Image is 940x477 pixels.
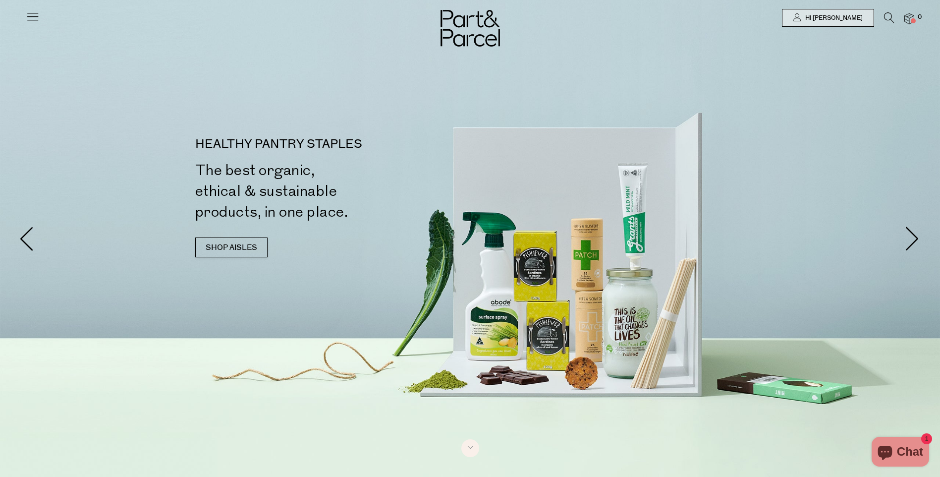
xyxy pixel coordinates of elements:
[195,238,268,257] a: SHOP AISLES
[441,10,500,47] img: Part&Parcel
[195,138,474,150] p: HEALTHY PANTRY STAPLES
[782,9,874,27] a: Hi [PERSON_NAME]
[904,13,914,24] a: 0
[915,13,924,22] span: 0
[803,14,863,22] span: Hi [PERSON_NAME]
[195,160,474,223] h2: The best organic, ethical & sustainable products, in one place.
[869,437,932,469] inbox-online-store-chat: Shopify online store chat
